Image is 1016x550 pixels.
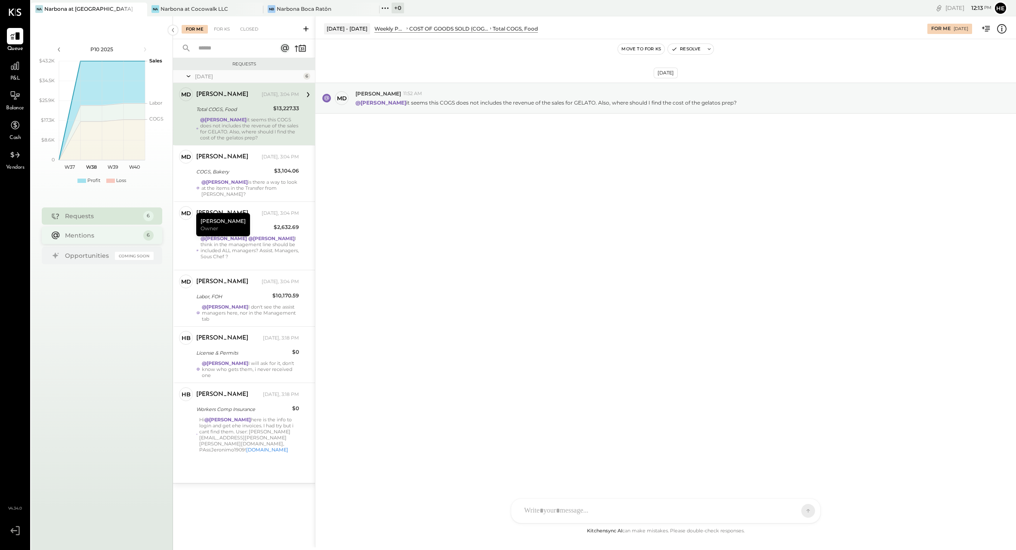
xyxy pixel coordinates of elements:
[200,117,247,123] strong: @[PERSON_NAME]
[409,25,488,32] div: COST OF GOODS SOLD (COGS)
[65,251,111,260] div: Opportunities
[493,25,538,32] div: Total COGS, Food
[0,117,30,142] a: Cash
[202,304,248,310] strong: @[PERSON_NAME]
[143,230,154,241] div: 6
[10,75,20,83] span: P&L
[181,209,191,217] div: Md
[6,164,25,172] span: Vendors
[246,447,288,453] a: [DOMAIN_NAME]
[87,177,100,184] div: Profit
[272,291,299,300] div: $10,170.59
[994,1,1007,15] button: He
[392,3,404,13] div: + 0
[65,164,75,170] text: W37
[143,211,154,221] div: 6
[274,223,299,232] div: $2,632.69
[403,90,422,97] span: 11:52 AM
[65,46,139,53] div: P10 2025
[116,177,126,184] div: Loss
[273,104,299,113] div: $13,227.33
[954,26,968,32] div: [DATE]
[0,87,30,112] a: Balance
[0,58,30,83] a: P&L
[262,210,299,217] div: [DATE], 3:04 PM
[196,213,250,236] div: [PERSON_NAME]
[182,334,191,342] div: HB
[0,147,30,172] a: Vendors
[201,235,247,241] strong: @[PERSON_NAME]
[0,28,30,53] a: Queue
[9,134,21,142] span: Cash
[115,252,154,260] div: Coming Soon
[204,417,251,423] strong: @[PERSON_NAME]
[292,348,299,356] div: $0
[196,105,271,114] div: Total COGS, Food
[107,164,118,170] text: W39
[935,3,943,12] div: copy link
[35,5,43,13] div: Na
[248,235,295,241] strong: @[PERSON_NAME]
[86,164,96,170] text: W38
[44,5,134,12] div: Narbona at [GEOGRAPHIC_DATA] LLC
[201,235,299,266] div: I think in the management line should be included ALL managers? Assist. Managers, Sous Chef ?
[196,153,248,161] div: [PERSON_NAME]
[945,4,991,12] div: [DATE]
[268,5,275,13] div: NB
[931,25,951,32] div: For Me
[236,25,262,34] div: Closed
[196,334,248,343] div: [PERSON_NAME]
[196,90,248,99] div: [PERSON_NAME]
[201,179,248,185] strong: @[PERSON_NAME]
[195,73,301,80] div: [DATE]
[181,90,191,99] div: Md
[355,90,401,97] span: [PERSON_NAME]
[65,231,139,240] div: Mentions
[668,44,704,54] button: Resolve
[262,278,299,285] div: [DATE], 3:04 PM
[202,304,299,322] div: I don't see the assist managers here, nor in the Management tab
[303,73,310,80] div: 6
[199,417,299,453] div: Hi here is the info to login and get ehe invoices. I had try but i cant find them. User: [PERSON_...
[151,5,159,13] div: Na
[65,212,139,220] div: Requests
[355,99,737,106] p: it seems this COGS does not includes the revenue of the sales for GELATO. Also, where should I fi...
[39,77,55,83] text: $34.5K
[274,167,299,175] div: $3,104.06
[263,391,299,398] div: [DATE], 3:18 PM
[355,99,406,106] strong: @[PERSON_NAME]
[200,117,299,141] div: it seems this COGS does not includes the revenue of the sales for GELATO. Also, where should I fi...
[324,23,370,34] div: [DATE] - [DATE]
[181,278,191,286] div: Md
[177,61,311,67] div: Requests
[39,58,55,64] text: $43.2K
[196,349,290,357] div: License & Permits
[39,97,55,103] text: $25.9K
[182,25,208,34] div: For Me
[210,25,234,34] div: For KS
[654,68,678,78] div: [DATE]
[202,360,248,366] strong: @[PERSON_NAME]
[201,179,299,197] div: is there a way to look at the items in the Transfer from [PERSON_NAME]?
[196,278,248,286] div: [PERSON_NAME]
[149,116,164,122] text: COGS
[161,5,228,12] div: Narbona at Cocowalk LLC
[7,45,23,53] span: Queue
[52,157,55,163] text: 0
[182,390,191,399] div: HB
[262,154,299,161] div: [DATE], 3:04 PM
[277,5,331,12] div: Narbona Boca Ratōn
[149,100,162,106] text: Labor
[41,117,55,123] text: $17.3K
[374,25,405,32] div: Weekly P&L
[201,225,218,232] span: Owner
[129,164,139,170] text: W40
[6,105,24,112] span: Balance
[337,94,347,102] div: Md
[41,137,55,143] text: $8.6K
[181,153,191,161] div: Md
[196,292,270,301] div: Labor, FOH
[618,44,664,54] button: Move to for ks
[196,209,248,218] div: [PERSON_NAME]
[202,360,299,378] div: I will ask for it, don't know who gets them, i never received one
